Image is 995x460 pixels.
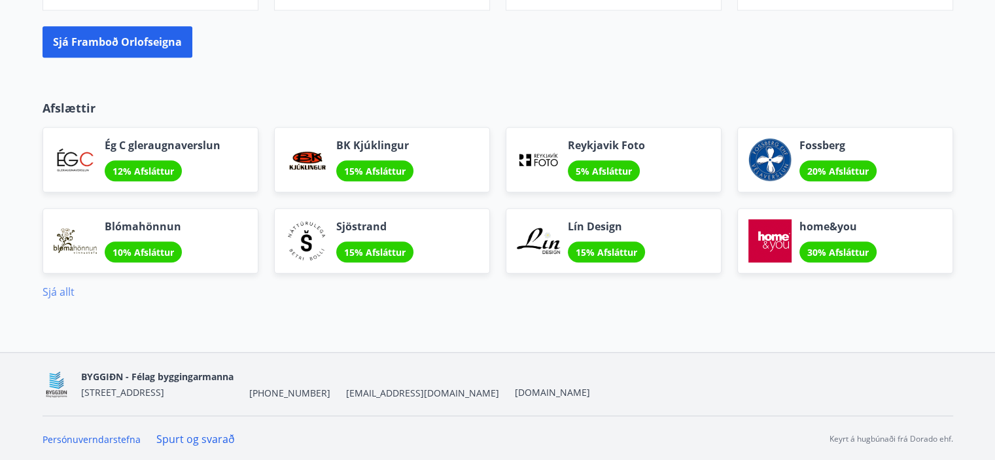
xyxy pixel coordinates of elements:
[336,219,413,234] span: Sjöstrand
[346,387,499,400] span: [EMAIL_ADDRESS][DOMAIN_NAME]
[829,433,953,445] p: Keyrt á hugbúnaði frá Dorado ehf.
[344,165,406,177] span: 15% Afsláttur
[249,387,330,400] span: [PHONE_NUMBER]
[807,246,869,258] span: 30% Afsláttur
[43,99,953,116] p: Afslættir
[43,285,75,299] a: Sjá allt
[799,138,877,152] span: Fossberg
[105,138,220,152] span: Ég C gleraugnaverslun
[515,386,590,398] a: [DOMAIN_NAME]
[81,386,164,398] span: [STREET_ADDRESS]
[799,219,877,234] span: home&you
[81,370,234,383] span: BYGGIÐN - Félag byggingarmanna
[43,433,141,446] a: Persónuverndarstefna
[576,246,637,258] span: 15% Afsláttur
[43,26,192,58] button: Sjá framboð orlofseigna
[113,165,174,177] span: 12% Afsláttur
[576,165,632,177] span: 5% Afsláttur
[43,370,71,398] img: BKlGVmlTW1Qrz68WFGMFQUcXHWdQd7yePWMkvn3i.png
[156,432,235,446] a: Spurt og svarað
[807,165,869,177] span: 20% Afsláttur
[113,246,174,258] span: 10% Afsláttur
[568,219,645,234] span: Lín Design
[344,246,406,258] span: 15% Afsláttur
[336,138,413,152] span: BK Kjúklingur
[105,219,182,234] span: Blómahönnun
[568,138,645,152] span: Reykjavik Foto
